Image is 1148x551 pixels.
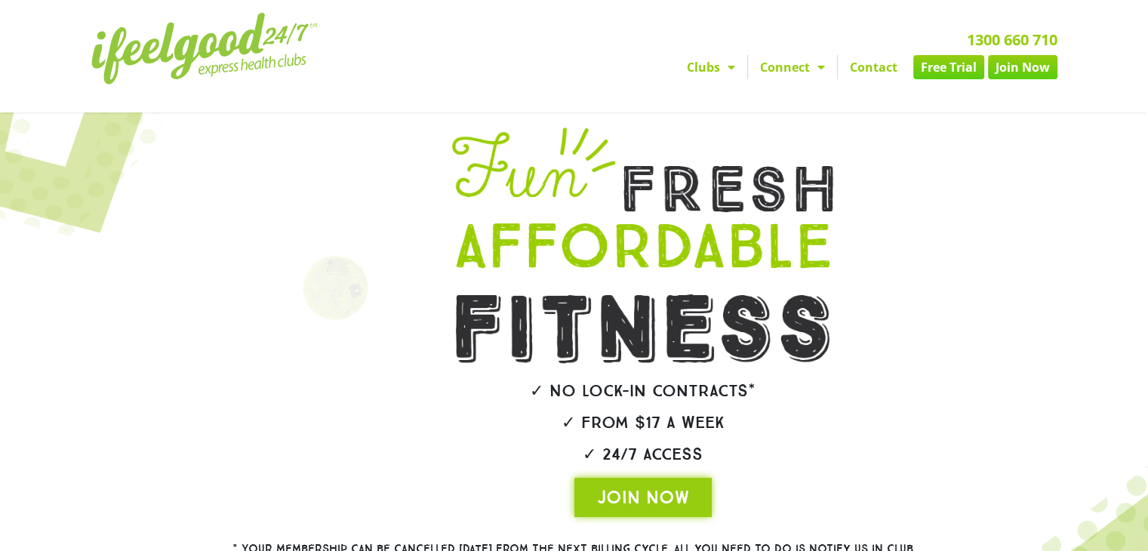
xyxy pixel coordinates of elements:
h2: ✓ From $17 a week [410,414,876,431]
a: Join Now [988,55,1057,79]
h2: ✓ 24/7 Access [410,446,876,463]
span: JOIN NOW [597,485,689,509]
a: JOIN NOW [574,478,712,517]
nav: Menu [435,55,1057,79]
a: Free Trial [913,55,984,79]
a: Contact [838,55,909,79]
a: 1300 660 710 [967,29,1057,50]
a: Clubs [675,55,747,79]
a: Connect [748,55,837,79]
h2: ✓ No lock-in contracts* [410,383,876,399]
